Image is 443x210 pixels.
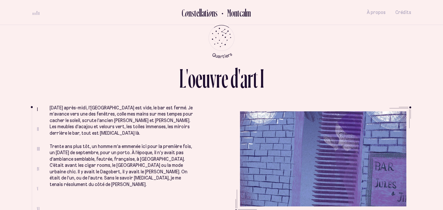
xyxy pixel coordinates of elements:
span: À propos [367,10,386,15]
div: l [200,7,202,18]
div: o [185,7,188,18]
div: I [260,65,264,92]
div: s [215,7,218,18]
div: a [202,7,205,18]
button: volume audio [32,9,40,16]
div: o [188,65,196,92]
span: III [37,146,40,152]
span: IV [37,166,40,172]
button: Crédits [395,5,411,20]
tspan: Quartiers [211,51,233,59]
button: À propos [367,5,386,20]
div: t [253,65,258,92]
div: t [194,7,196,18]
p: [DATE] après-midi, l’[GEOGRAPHIC_DATA] est vide, le bar est fermé. Je m’avance vers une des fenêt... [50,105,195,137]
div: o [208,7,212,18]
div: C [182,7,185,18]
div: n [212,7,215,18]
div: i [207,7,208,18]
div: e [196,65,202,92]
span: I [37,106,38,112]
span: II [37,126,39,132]
div: r [216,65,221,92]
div: v [210,65,216,92]
div: e [221,65,228,92]
div: ' [238,65,240,92]
div: n [188,7,192,18]
button: Retour au menu principal [203,25,241,58]
span: V [37,186,39,191]
h2: Montcalm [222,7,251,18]
span: Crédits [395,10,411,15]
div: ' [186,65,188,92]
button: Retour au Quartier [218,7,251,18]
div: u [202,65,210,92]
div: s [192,7,194,18]
div: d [231,65,238,92]
div: l [199,7,200,18]
div: t [205,7,207,18]
div: r [247,65,253,92]
div: e [196,7,199,18]
p: Trente ans plus tôt, un homme m’a emmenée ici pour la première fois, un [DATE] de septembre, pour... [50,143,195,188]
div: L [179,65,186,92]
div: a [240,65,247,92]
